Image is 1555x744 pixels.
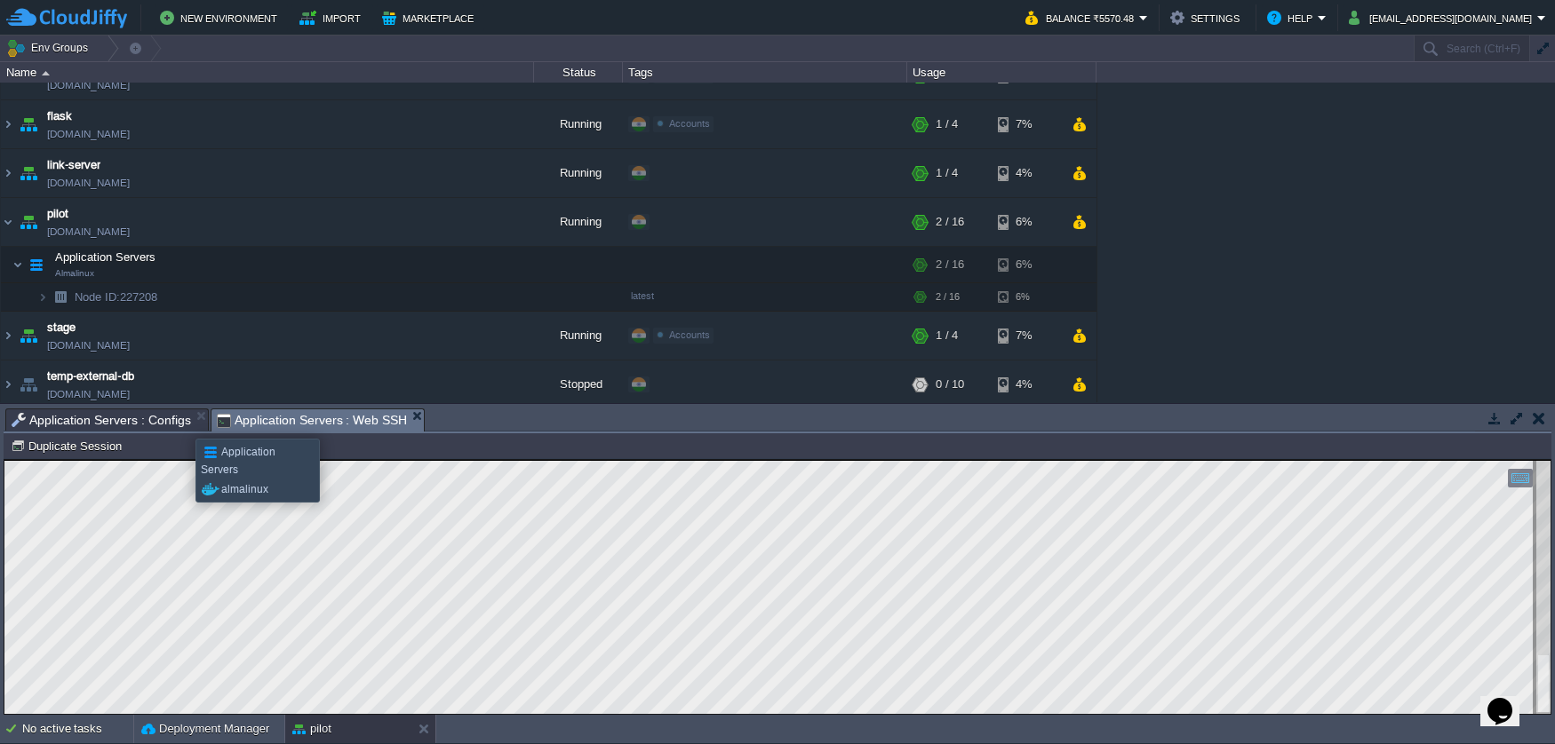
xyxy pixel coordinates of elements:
[936,360,964,408] div: 0 / 10
[936,247,964,282] div: 2 / 16
[141,720,269,738] button: Deployment Manager
[53,250,158,264] a: Application ServersAlmalinux
[936,198,964,246] div: 2 / 16
[217,409,408,431] span: Application Servers : Web SSH
[1,149,15,197] img: AMDAwAAAACH5BAEAAAAALAAAAAABAAEAAAICRAEAOw==
[6,7,127,29] img: CloudJiffy
[16,100,41,148] img: AMDAwAAAACH5BAEAAAAALAAAAAABAAEAAAICRAEAOw==
[936,149,958,197] div: 1 / 4
[1267,7,1318,28] button: Help
[1025,7,1139,28] button: Balance ₹5570.48
[534,149,623,197] div: Running
[16,198,41,246] img: AMDAwAAAACH5BAEAAAAALAAAAAABAAEAAAICRAEAOw==
[382,7,479,28] button: Marketplace
[75,290,120,304] span: Node ID:
[47,368,134,385] a: temp-external-db
[47,156,100,174] a: link-server
[16,312,41,360] img: AMDAwAAAACH5BAEAAAAALAAAAAABAAEAAAICRAEAOw==
[73,289,160,305] a: Node ID:227208
[47,385,130,403] a: [DOMAIN_NAME]
[16,360,41,408] img: AMDAwAAAACH5BAEAAAAALAAAAAABAAEAAAICRAEAOw==
[936,100,958,148] div: 1 / 4
[1480,673,1537,726] iframe: chat widget
[47,76,130,94] a: [DOMAIN_NAME]
[908,62,1096,83] div: Usage
[998,198,1056,246] div: 6%
[42,71,50,75] img: AMDAwAAAACH5BAEAAAAALAAAAAABAAEAAAICRAEAOw==
[299,7,366,28] button: Import
[1,312,15,360] img: AMDAwAAAACH5BAEAAAAALAAAAAABAAEAAAICRAEAOw==
[292,720,331,738] button: pilot
[1170,7,1245,28] button: Settings
[201,479,315,499] div: almalinux
[534,312,623,360] div: Running
[1,198,15,246] img: AMDAwAAAACH5BAEAAAAALAAAAAABAAEAAAICRAEAOw==
[53,249,158,265] span: Application Servers
[55,268,94,279] span: Almalinux
[631,290,654,301] span: latest
[73,289,160,305] span: 227208
[24,247,49,282] img: AMDAwAAAACH5BAEAAAAALAAAAAABAAEAAAICRAEAOw==
[48,283,73,311] img: AMDAwAAAACH5BAEAAAAALAAAAAABAAEAAAICRAEAOw==
[669,118,710,129] span: Accounts
[998,100,1056,148] div: 7%
[47,205,68,223] a: pilot
[998,312,1056,360] div: 7%
[22,715,133,743] div: No active tasks
[2,62,533,83] div: Name
[6,36,94,60] button: Env Groups
[12,409,191,431] span: Application Servers : Configs
[47,336,130,354] a: [DOMAIN_NAME]
[201,442,315,479] div: Application Servers
[1349,7,1537,28] button: [EMAIL_ADDRESS][DOMAIN_NAME]
[47,107,72,125] a: flask
[998,360,1056,408] div: 4%
[47,319,76,336] a: stage
[47,174,130,192] a: [DOMAIN_NAME]
[998,283,1056,311] div: 6%
[47,125,130,143] a: [DOMAIN_NAME]
[47,223,130,241] a: [DOMAIN_NAME]
[998,149,1056,197] div: 4%
[534,100,623,148] div: Running
[998,247,1056,282] div: 6%
[534,198,623,246] div: Running
[535,62,622,83] div: Status
[624,62,906,83] div: Tags
[669,329,710,340] span: Accounts
[1,360,15,408] img: AMDAwAAAACH5BAEAAAAALAAAAAABAAEAAAICRAEAOw==
[936,312,958,360] div: 1 / 4
[37,283,48,311] img: AMDAwAAAACH5BAEAAAAALAAAAAABAAEAAAICRAEAOw==
[1,100,15,148] img: AMDAwAAAACH5BAEAAAAALAAAAAABAAEAAAICRAEAOw==
[936,283,960,311] div: 2 / 16
[12,247,23,282] img: AMDAwAAAACH5BAEAAAAALAAAAAABAAEAAAICRAEAOw==
[16,149,41,197] img: AMDAwAAAACH5BAEAAAAALAAAAAABAAEAAAICRAEAOw==
[11,438,127,454] button: Duplicate Session
[534,360,623,408] div: Stopped
[160,7,283,28] button: New Environment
